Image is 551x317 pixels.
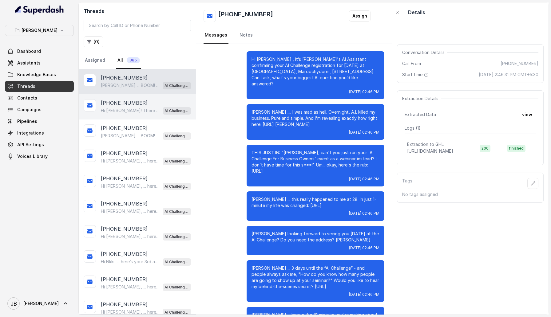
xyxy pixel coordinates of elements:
h2: Threads [84,7,191,15]
p: [PERSON_NAME] ... BOOM! Only one day to go. Reminder it's [DATE], Registration 8:30am ​Event 9am ... [101,82,160,88]
span: [DATE] 2:46:31 PM GMT+5:30 [479,72,538,78]
p: [PERSON_NAME] ... BOOM! Only one day to go. Reminder it's [DATE], Registration 8:30am ​Event 9am ... [101,133,160,139]
p: Details [408,9,425,16]
p: AI Challenge Australia [165,284,189,290]
p: Logs ( 1 ) [405,125,536,131]
p: Hi [PERSON_NAME] , it’s [PERSON_NAME]'s AI Assistant confirming your AI Challenge registration fo... [252,56,379,87]
p: AI Challenge Australia [165,309,189,315]
button: [PERSON_NAME] [5,25,74,36]
p: [PHONE_NUMBER] [101,74,148,81]
span: Dashboard [17,48,41,54]
span: Knowledge Bases [17,72,56,78]
span: Extracted Data [405,112,436,118]
p: [PERSON_NAME] .... I was mad as hell. Overnight, A.I. killed my business. Pure and simple. And I'... [252,109,379,127]
p: Extraction to GHL [407,141,444,147]
a: Notes [238,27,254,44]
nav: Tabs [204,27,384,44]
span: Contacts [17,95,37,101]
button: (0) [84,36,103,47]
a: Assistants [5,57,74,68]
span: [PHONE_NUMBER] [501,61,538,67]
span: [DATE] 02:46 PM [349,211,379,216]
p: [PERSON_NAME] ... this really happened to me at 28. In just 1-minute my life was changed: [URL] [252,196,379,209]
p: AI Challenge Australia [165,209,189,215]
p: [PHONE_NUMBER] [101,175,148,182]
input: Search by Call ID or Phone Number [84,20,191,31]
span: Voices Library [17,153,48,159]
span: Extraction Details [402,96,441,102]
p: Hi [PERSON_NAME], ... here’s your 3rd and final pre-event training for you. Is A.I. going to stea... [101,158,160,164]
a: Integrations [5,127,74,139]
p: [PHONE_NUMBER] [101,200,148,207]
a: Threads [5,81,74,92]
p: Hi [PERSON_NAME], ... here’s your 3rd and final pre-event training for you. Is A.I. going to stea... [101,309,160,315]
a: All385 [116,52,141,69]
p: Hi [PERSON_NAME], ... here’s your 3rd and final pre-event training for you. Is A.I. going to stea... [101,208,160,214]
span: Threads [17,83,35,89]
p: AI Challenge Australia [165,234,189,240]
img: light.svg [15,5,64,15]
span: [DATE] 02:46 PM [349,245,379,250]
p: [PERSON_NAME] [22,27,57,34]
p: AI Challenge Australia [165,183,189,190]
span: Start time [402,72,430,78]
p: Hi [PERSON_NAME], ... here’s your 3rd and final pre-event training for you. Is A.I. going to stea... [101,284,160,290]
span: Assistants [17,60,41,66]
p: [PHONE_NUMBER] [101,301,148,308]
button: view [518,109,536,120]
p: AI Challenge Australia [165,83,189,89]
span: 385 [127,57,140,63]
p: Hi [PERSON_NAME], ... here’s your 3rd and final pre-event training for you. Is A.I. going to stea... [101,183,160,189]
p: AI Challenge Australia [165,108,189,114]
p: [PHONE_NUMBER] [101,124,148,132]
p: Hi [PERSON_NAME]! There will be charging stations available at the venue, so you can keep your de... [101,108,160,114]
p: [PHONE_NUMBER] [101,150,148,157]
span: API Settings [17,142,44,148]
p: AI Challenge Australia [165,133,189,139]
span: 200 [480,145,490,152]
p: THIS JUST IN: "[PERSON_NAME], can't you just run your 'AI Challenge For Business Owners' event as... [252,150,379,174]
p: Hi Nkki, ... here’s your 3rd and final pre-event training for you. Is A.I. going to steal your bu... [101,259,160,265]
span: [DATE] 02:46 PM [349,89,379,94]
a: Knowledge Bases [5,69,74,80]
p: [PHONE_NUMBER] [101,99,148,107]
p: Tags [402,178,412,189]
p: [PERSON_NAME] looking forward to seeing you [DATE] at the AI Challenge? Do you need the address? ... [252,231,379,243]
p: AI Challenge Australia [165,259,189,265]
span: [DATE] 02:46 PM [349,177,379,182]
a: [PERSON_NAME] [5,295,74,312]
span: Integrations [17,130,44,136]
p: Hi [PERSON_NAME], ... here’s your 3rd and final pre-event training for you. Is A.I. going to stea... [101,233,160,240]
a: Voices Library [5,151,74,162]
span: Conversation Details [402,49,447,56]
a: Assigned [84,52,106,69]
a: API Settings [5,139,74,150]
p: [PHONE_NUMBER] [101,276,148,283]
span: [DATE] 02:46 PM [349,292,379,297]
span: Pipelines [17,118,37,124]
span: [URL][DOMAIN_NAME] [407,148,453,154]
text: JB [10,300,17,307]
button: Assign [349,10,371,22]
p: AI Challenge Australia [165,158,189,164]
a: Dashboard [5,46,74,57]
h2: [PHONE_NUMBER] [218,10,273,22]
p: [PERSON_NAME] ... 3 days until the “AI Challenge” - and people always ask me, "How do you know ho... [252,265,379,290]
span: finished [507,145,525,152]
p: [PHONE_NUMBER] [101,250,148,258]
a: Pipelines [5,116,74,127]
nav: Tabs [84,52,191,69]
p: No tags assigned [402,191,538,198]
p: [PHONE_NUMBER] [101,225,148,233]
span: [DATE] 02:46 PM [349,130,379,135]
span: [PERSON_NAME] [23,300,59,307]
a: Contacts [5,92,74,104]
a: Messages [204,27,228,44]
span: Call From [402,61,421,67]
span: Campaigns [17,107,42,113]
a: Campaigns [5,104,74,115]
